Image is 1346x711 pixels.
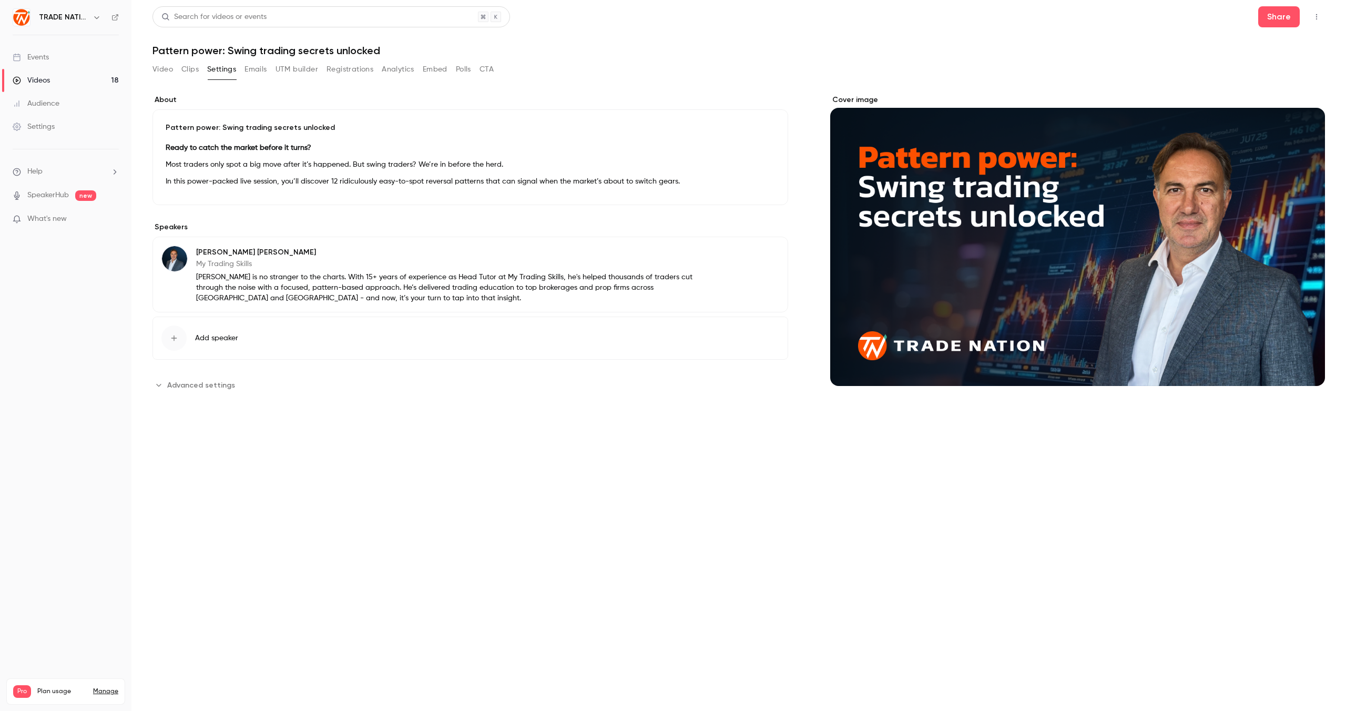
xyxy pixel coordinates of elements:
[152,44,1325,57] h1: Pattern power: Swing trading secrets unlocked
[152,222,788,232] label: Speakers
[13,9,30,26] img: TRADE NATION
[1258,6,1300,27] button: Share
[152,61,173,78] button: Video
[13,75,50,86] div: Videos
[152,377,788,393] section: Advanced settings
[1308,8,1325,25] button: Top Bar Actions
[75,190,96,201] span: new
[27,214,67,225] span: What's new
[39,12,88,23] h6: TRADE NATION
[382,61,414,78] button: Analytics
[196,259,720,269] p: My Trading Skills
[327,61,373,78] button: Registrations
[162,246,187,271] img: Philip Konchar
[13,98,59,109] div: Audience
[196,247,720,258] p: [PERSON_NAME] [PERSON_NAME]
[181,61,199,78] button: Clips
[830,95,1325,105] label: Cover image
[166,175,775,188] p: In this power-packed live session, you’ll discover 12 ridiculously easy-to-spot reversal patterns...
[830,95,1325,386] section: Cover image
[27,166,43,177] span: Help
[152,95,788,105] label: About
[456,61,471,78] button: Polls
[13,52,49,63] div: Events
[13,166,119,177] li: help-dropdown-opener
[93,687,118,696] a: Manage
[13,121,55,132] div: Settings
[27,190,69,201] a: SpeakerHub
[423,61,447,78] button: Embed
[480,61,494,78] button: CTA
[106,215,119,224] iframe: Noticeable Trigger
[152,377,241,393] button: Advanced settings
[244,61,267,78] button: Emails
[166,144,311,151] strong: Ready to catch the market before it turns?
[166,123,775,133] p: Pattern power: Swing trading secrets unlocked
[276,61,318,78] button: UTM builder
[37,687,87,696] span: Plan usage
[13,685,31,698] span: Pro
[195,333,238,343] span: Add speaker
[196,272,720,303] p: [PERSON_NAME] is no stranger to the charts. With 15+ years of experience as Head Tutor at My Trad...
[207,61,236,78] button: Settings
[152,237,788,312] div: Philip Konchar[PERSON_NAME] [PERSON_NAME]My Trading Skills[PERSON_NAME] is no stranger to the cha...
[166,158,775,171] p: Most traders only spot a big move after it’s happened. But swing traders? We’re in before the herd.
[152,317,788,360] button: Add speaker
[161,12,267,23] div: Search for videos or events
[167,380,235,391] span: Advanced settings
